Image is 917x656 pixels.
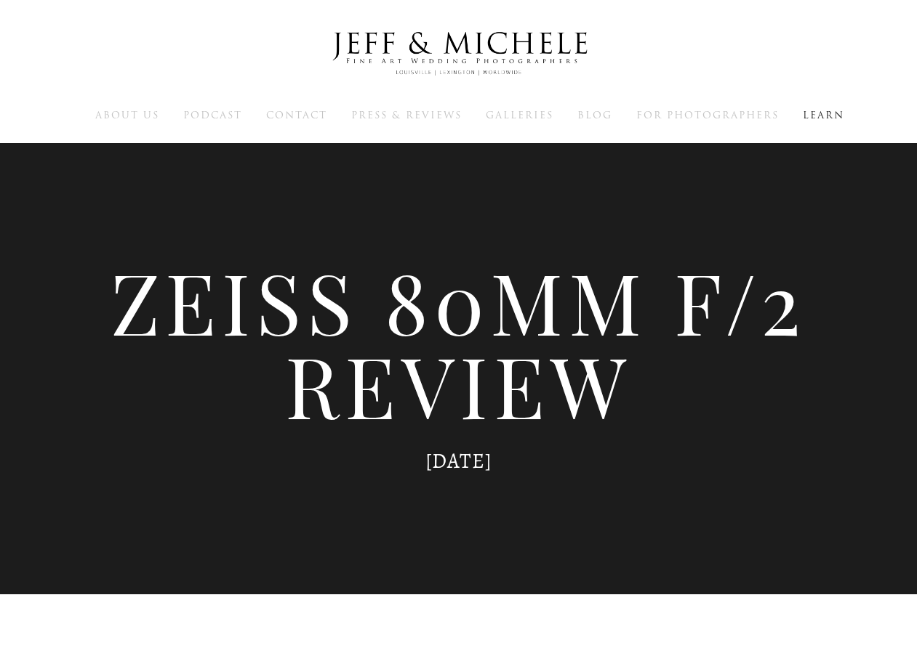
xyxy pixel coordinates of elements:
[803,108,844,122] span: Learn
[110,259,808,426] h1: Zeiss 80mm f/2 Review
[266,108,327,122] span: Contact
[577,108,612,122] span: Blog
[183,108,242,122] span: Podcast
[266,108,327,121] a: Contact
[313,18,604,89] img: Louisville Wedding Photographers - Jeff & Michele Wedding Photographers
[486,108,553,121] a: Galleries
[577,108,612,121] a: Blog
[425,447,492,475] time: [DATE]
[351,108,462,122] span: Press & Reviews
[486,108,553,122] span: Galleries
[95,108,159,121] a: About Us
[351,108,462,121] a: Press & Reviews
[803,108,844,121] a: Learn
[636,108,779,122] span: For Photographers
[636,108,779,121] a: For Photographers
[183,108,242,121] a: Podcast
[95,108,159,122] span: About Us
